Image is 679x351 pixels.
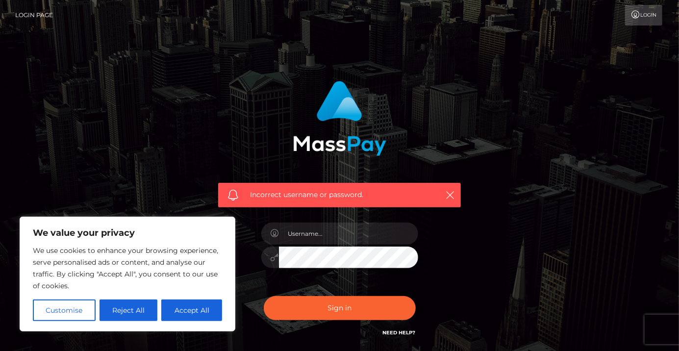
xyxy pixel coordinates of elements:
button: Sign in [264,296,416,320]
p: We value your privacy [33,227,222,239]
img: MassPay Login [293,81,386,156]
button: Customise [33,300,96,321]
button: Reject All [100,300,158,321]
p: We use cookies to enhance your browsing experience, serve personalised ads or content, and analys... [33,245,222,292]
a: Need Help? [383,329,416,336]
a: Login Page [15,5,53,25]
a: Login [625,5,662,25]
button: Accept All [161,300,222,321]
div: We value your privacy [20,217,235,331]
span: Incorrect username or password. [250,190,429,200]
input: Username... [279,223,418,245]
